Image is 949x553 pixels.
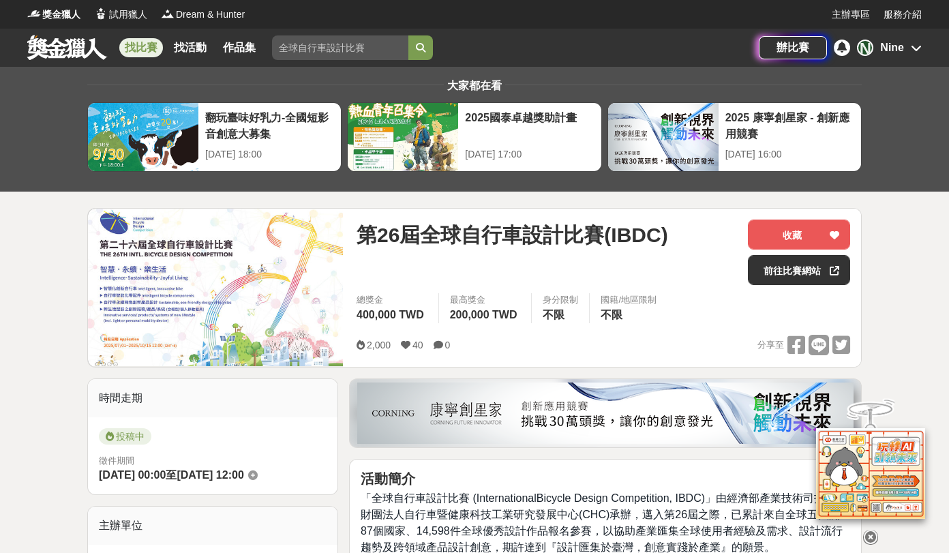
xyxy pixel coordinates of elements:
[725,110,854,140] div: 2025 康寧創星家 - 創新應用競賽
[109,8,147,22] span: 試用獵人
[880,40,904,56] div: Nine
[88,379,337,417] div: 時間走期
[99,455,134,466] span: 徵件期間
[205,110,334,140] div: 翻玩臺味好乳力-全國短影音創意大募集
[161,7,175,20] img: Logo
[161,8,245,22] a: LogoDream & Hunter
[357,293,427,307] span: 總獎金
[412,340,423,350] span: 40
[832,8,870,22] a: 主辦專區
[465,110,594,140] div: 2025國泰卓越獎助計畫
[444,80,505,91] span: 大家都在看
[601,293,657,307] div: 國籍/地區限制
[357,309,424,320] span: 400,000 TWD
[884,8,922,22] a: 服務介紹
[99,428,151,445] span: 投稿中
[347,102,601,172] a: 2025國泰卓越獎助計畫[DATE] 17:00
[88,507,337,545] div: 主辦單位
[87,102,342,172] a: 翻玩臺味好乳力-全國短影音創意大募集[DATE] 18:00
[94,7,108,20] img: Logo
[357,383,854,444] img: be6ed63e-7b41-4cb8-917a-a53bd949b1b4.png
[205,147,334,162] div: [DATE] 18:00
[166,469,177,481] span: 至
[99,469,166,481] span: [DATE] 00:00
[816,419,925,510] img: d2146d9a-e6f6-4337-9592-8cefde37ba6b.png
[759,36,827,59] a: 辦比賽
[217,38,261,57] a: 作品集
[465,147,594,162] div: [DATE] 17:00
[725,147,854,162] div: [DATE] 16:00
[857,40,873,56] div: N
[27,7,41,20] img: Logo
[450,293,521,307] span: 最高獎金
[357,220,668,250] span: 第26屆全球自行車設計比賽(IBDC)
[757,335,784,355] span: 分享至
[361,492,847,553] span: 「全球自行車設計比賽 (InternationalBicycle Design Competition, IBDC)」由經濟部產業技術司指導，財團法人自行車暨健康科技工業研究發展中心(CHC)承...
[361,471,415,486] strong: 活動簡介
[94,8,147,22] a: Logo試用獵人
[445,340,451,350] span: 0
[450,309,517,320] span: 200,000 TWD
[543,293,578,307] div: 身分限制
[748,255,850,285] a: 前往比賽網站
[748,220,850,250] button: 收藏
[119,38,163,57] a: 找比賽
[367,340,391,350] span: 2,000
[88,209,343,366] img: Cover Image
[168,38,212,57] a: 找活動
[601,309,622,320] span: 不限
[27,8,80,22] a: Logo獎金獵人
[42,8,80,22] span: 獎金獵人
[272,35,408,60] input: 全球自行車設計比賽
[543,309,564,320] span: 不限
[177,469,243,481] span: [DATE] 12:00
[607,102,862,172] a: 2025 康寧創星家 - 創新應用競賽[DATE] 16:00
[176,8,245,22] span: Dream & Hunter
